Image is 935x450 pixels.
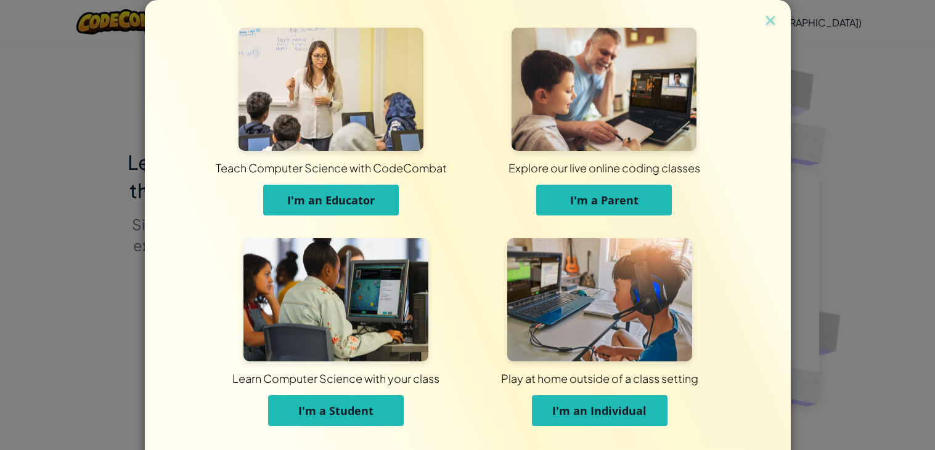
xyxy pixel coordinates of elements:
[239,28,423,151] img: For Educators
[507,238,692,361] img: For Individuals
[762,12,778,31] img: close icon
[512,28,696,151] img: For Parents
[263,185,399,215] button: I'm an Educator
[268,395,404,426] button: I'm a Student
[552,403,647,418] span: I'm an Individual
[536,185,672,215] button: I'm a Parent
[287,193,375,207] span: I'm an Educator
[570,193,639,207] span: I'm a Parent
[296,371,903,386] div: Play at home outside of a class setting
[298,403,374,418] span: I'm a Student
[287,160,921,175] div: Explore our live online coding classes
[243,238,428,361] img: For Students
[532,395,668,426] button: I'm an Individual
